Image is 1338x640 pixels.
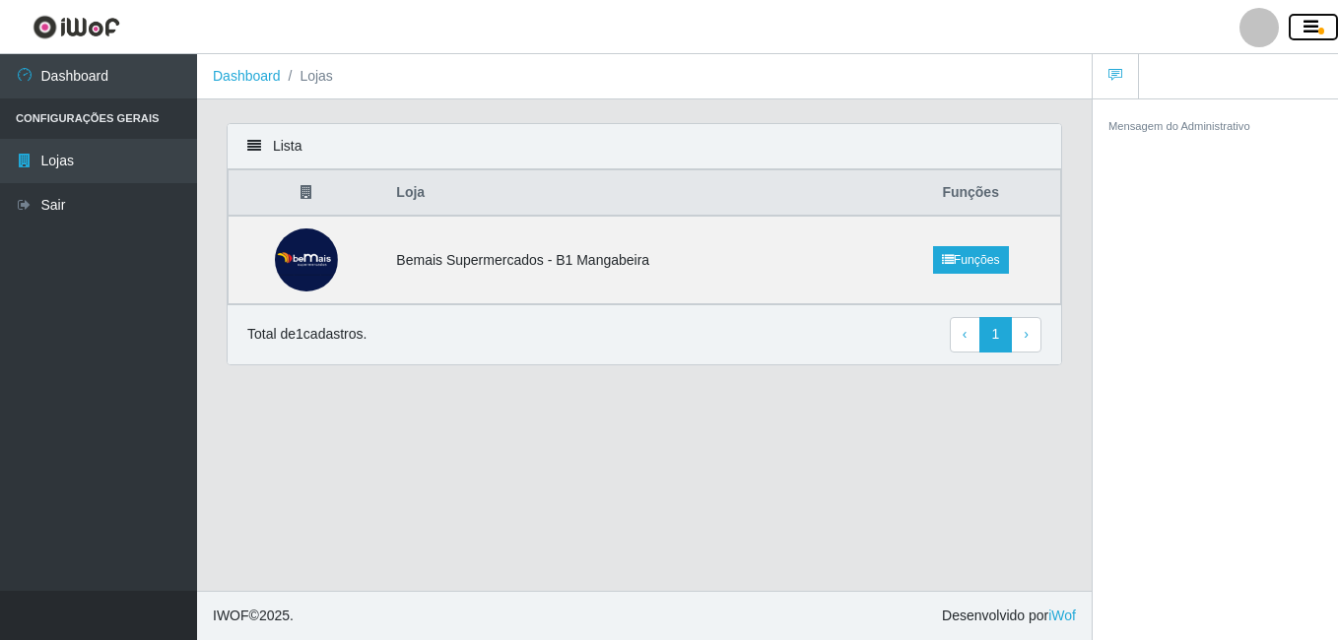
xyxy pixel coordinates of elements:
[1108,120,1250,132] small: Mensagem do Administrativo
[950,317,1041,352] nav: pagination
[275,228,338,291] img: Bemais Supermercados - B1 Mangabeira
[950,317,980,352] a: Previous
[942,606,1076,626] span: Desenvolvido por
[228,124,1061,169] div: Lista
[979,317,1013,352] a: 1
[213,68,281,84] a: Dashboard
[933,246,1009,274] a: Funções
[213,606,294,626] span: © 2025 .
[1011,317,1041,352] a: Next
[384,216,881,304] td: Bemais Supermercados - B1 Mangabeira
[197,54,1092,99] nav: breadcrumb
[881,170,1060,217] th: Funções
[33,15,120,39] img: CoreUI Logo
[384,170,881,217] th: Loja
[281,66,333,87] li: Lojas
[213,608,249,623] span: IWOF
[1024,326,1029,342] span: ›
[963,326,968,342] span: ‹
[247,324,367,345] p: Total de 1 cadastros.
[1048,608,1076,623] a: iWof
